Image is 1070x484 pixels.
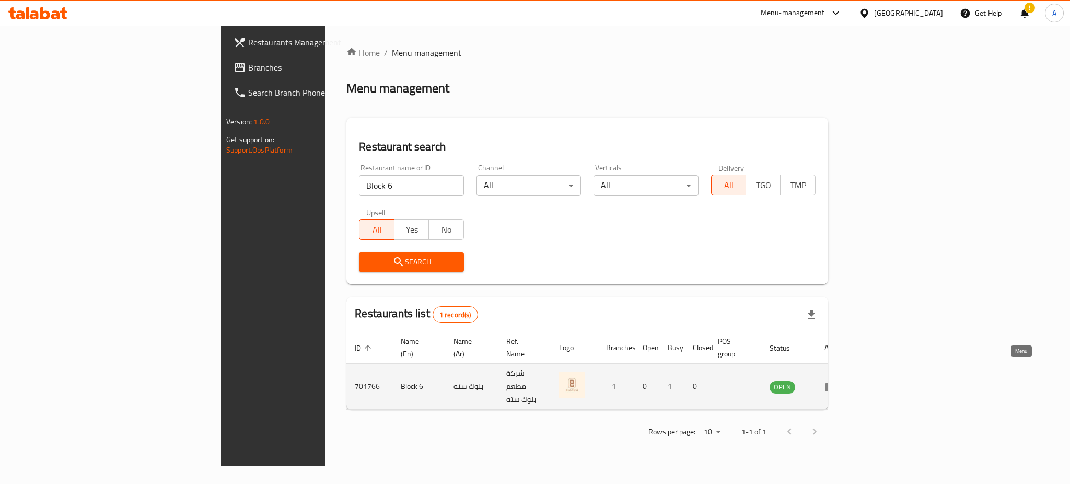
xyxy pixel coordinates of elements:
th: Closed [684,332,710,364]
td: بلوك سته [445,364,498,410]
button: Yes [394,219,429,240]
span: Branches [248,61,391,74]
span: ID [355,342,375,354]
span: All [364,222,390,237]
span: Ref. Name [506,335,538,360]
div: [GEOGRAPHIC_DATA] [874,7,943,19]
nav: breadcrumb [346,47,828,59]
span: Status [770,342,804,354]
span: Yes [399,222,425,237]
span: Name (Ar) [453,335,485,360]
table: enhanced table [346,332,852,410]
label: Upsell [366,209,386,216]
button: No [428,219,463,240]
td: 1 [659,364,684,410]
td: 1 [598,364,634,410]
span: TMP [785,178,811,193]
span: Version: [226,115,252,129]
span: Menu management [392,47,461,59]
span: Name (En) [401,335,433,360]
span: A [1052,7,1056,19]
label: Delivery [718,164,745,171]
a: Restaurants Management [225,30,400,55]
span: Get support on: [226,133,274,146]
button: Search [359,252,463,272]
h2: Restaurant search [359,139,816,155]
p: 1-1 of 1 [741,425,766,439]
div: All [476,175,581,196]
span: POS group [718,335,749,360]
div: All [594,175,698,196]
div: Menu-management [761,7,825,19]
button: TMP [780,175,815,195]
span: 1 record(s) [433,310,478,320]
td: Block 6 [392,364,445,410]
span: TGO [750,178,776,193]
td: 0 [634,364,659,410]
a: Support.OpsPlatform [226,143,293,157]
button: TGO [746,175,781,195]
th: Open [634,332,659,364]
span: Search [367,256,455,269]
div: Total records count [433,306,478,323]
button: All [711,175,746,195]
h2: Restaurants list [355,306,478,323]
span: All [716,178,742,193]
th: Logo [551,332,598,364]
span: Search Branch Phone [248,86,391,99]
span: OPEN [770,381,795,393]
a: Branches [225,55,400,80]
span: Restaurants Management [248,36,391,49]
div: Export file [799,302,824,327]
span: No [433,222,459,237]
a: Search Branch Phone [225,80,400,105]
button: All [359,219,394,240]
th: Branches [598,332,634,364]
div: Rows per page: [700,424,725,440]
td: 0 [684,364,710,410]
td: شركة مطعم بلوك سته [498,364,551,410]
img: Block 6 [559,372,585,398]
th: Action [816,332,852,364]
th: Busy [659,332,684,364]
p: Rows per page: [648,425,695,439]
span: 1.0.0 [253,115,270,129]
input: Search for restaurant name or ID.. [359,175,463,196]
